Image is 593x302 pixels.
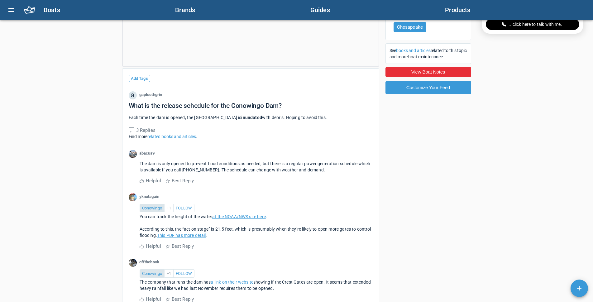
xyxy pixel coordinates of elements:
span: Helpful [146,243,161,249]
button: View Boat Notes [385,67,471,77]
img: logo-nav-a1ce161ba1cfa1de30d27ffaf15bf0db.digested.png [24,6,35,14]
span: Helpful [146,296,161,302]
h6: Brands [175,5,310,15]
span: Add Tags [129,75,150,82]
span: yknotagain [139,194,160,199]
span: offthehook [139,260,160,264]
span: According to this, the “action stage” is 21.5 feet, which is presumably when they’re likely to op... [140,227,372,238]
img: thumbsup_outline-ee0aa536bca7ab51368ebf2f2a1f703a.digested.svg [140,297,144,301]
img: star_outline-80eb411607ba5ab6417fc7d8fb0618c2.digested.svg [166,179,170,183]
span: gaptoothgrin [139,92,162,97]
span: G [129,91,137,99]
a: related books and articles [147,134,196,139]
button: Add content actions [571,280,588,297]
span: Each time the dam is opened, the [GEOGRAPHIC_DATA] is [129,115,242,120]
a: View Boat Notes [385,70,471,74]
button: menu [4,2,19,17]
img: thumbsup_outline-ee0aa536bca7ab51368ebf2f2a1f703a.digested.svg [140,244,144,248]
img: thumbsup_outline-ee0aa536bca7ab51368ebf2f2a1f703a.digested.svg [140,179,144,183]
a: books and articles [396,48,430,53]
img: star_outline-80eb411607ba5ab6417fc7d8fb0618c2.digested.svg [166,297,170,301]
h6: Boats [44,5,175,15]
span: Best Reply [172,243,194,249]
a: Conowingo [140,205,165,210]
span: inundated [241,115,262,120]
h1: What is the release schedule for the Conowingo Dam? [129,102,282,109]
h6: Guides [310,5,445,15]
span: The dam is only opened to prevent flood conditions as needed, but there is a regular power genera... [140,161,371,172]
a: at the NOAA/NWS site here [212,214,266,219]
span: Best Reply [172,296,194,302]
div: Conowingo [140,269,165,278]
div: FOLLOW [174,204,194,212]
a: This PDF has more detail [157,233,206,238]
span: Helpful [146,178,161,184]
div: Conowingo [140,204,165,212]
img: reply_medium-76a9a4f244e009b795ea97e2ccc54d13.digested.svg [129,127,134,132]
div: + 1 [165,269,174,278]
span: You can track the height of the water [140,214,213,219]
a: Chesapeake [397,24,423,30]
p: Find more . [129,133,373,140]
span: The company that runs the dam has [140,280,211,285]
span: showing if the Crest Gates are open. It seems that extended heavy rainfall like we had last Novem... [140,280,372,291]
button: home [20,2,39,17]
a: Conowingo [140,271,165,276]
span: . [206,233,207,238]
div: FOLLOW [174,269,194,278]
div: + 1 [165,204,174,212]
p: See related to this topic and more boat maintenance [390,47,467,60]
button: Customize Your Feed [385,81,471,94]
span: Best Reply [172,178,194,184]
span: abacus9 [139,151,155,156]
span: with debris. Hoping to avoid this. [262,115,327,120]
a: a link on their website [211,280,253,285]
span: . [266,214,267,219]
span: 3 Replies [136,127,155,133]
img: star_outline-80eb411607ba5ab6417fc7d8fb0618c2.digested.svg [166,244,170,248]
h6: Products [445,5,586,15]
